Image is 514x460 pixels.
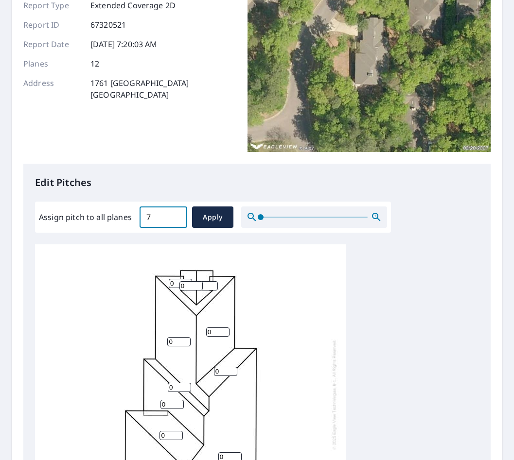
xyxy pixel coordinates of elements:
[90,19,126,31] p: 67320521
[23,38,82,50] p: Report Date
[90,58,99,69] p: 12
[140,204,187,231] input: 00.0
[192,206,233,228] button: Apply
[23,77,82,101] p: Address
[39,211,132,223] label: Assign pitch to all planes
[23,58,82,69] p: Planes
[90,77,189,101] p: 1761 [GEOGRAPHIC_DATA] [GEOGRAPHIC_DATA]
[200,211,226,223] span: Apply
[35,175,479,190] p: Edit Pitches
[23,19,82,31] p: Report ID
[90,38,158,50] p: [DATE] 7:20:03 AM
